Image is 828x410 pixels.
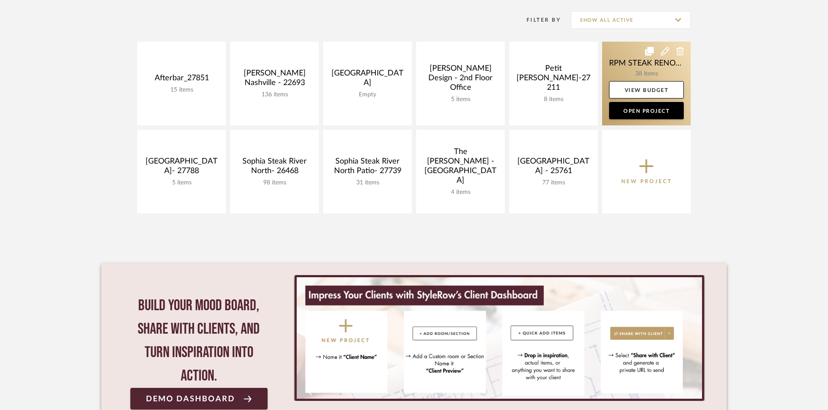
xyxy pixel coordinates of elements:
[297,277,702,399] img: StyleRow_Client_Dashboard_Banner__1_.png
[516,64,591,96] div: Petit [PERSON_NAME]-27211
[516,96,591,103] div: 8 items
[330,69,405,91] div: [GEOGRAPHIC_DATA]
[237,179,312,187] div: 98 items
[423,64,498,96] div: [PERSON_NAME] Design - 2nd Floor Office
[330,91,405,98] div: Empty
[423,96,498,103] div: 5 items
[516,157,591,179] div: [GEOGRAPHIC_DATA] - 25761
[144,179,219,187] div: 5 items
[621,177,672,186] p: New Project
[609,81,684,98] a: View Budget
[330,179,405,187] div: 31 items
[130,294,268,388] div: Build your mood board, share with clients, and turn inspiration into action.
[294,275,705,401] div: 0
[330,157,405,179] div: Sophia Steak River North Patio- 27739
[146,395,235,403] span: Demo Dashboard
[515,16,561,24] div: Filter By
[130,388,268,410] a: Demo Dashboard
[602,130,691,213] button: New Project
[423,189,498,196] div: 4 items
[609,102,684,119] a: Open Project
[144,73,219,86] div: Afterbar_27851
[144,86,219,94] div: 15 items
[237,91,312,98] div: 136 items
[237,157,312,179] div: Sophia Steak River North- 26468
[144,157,219,179] div: [GEOGRAPHIC_DATA]- 27788
[516,179,591,187] div: 77 items
[423,147,498,189] div: The [PERSON_NAME] - [GEOGRAPHIC_DATA]
[237,69,312,91] div: [PERSON_NAME] Nashville - 22693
